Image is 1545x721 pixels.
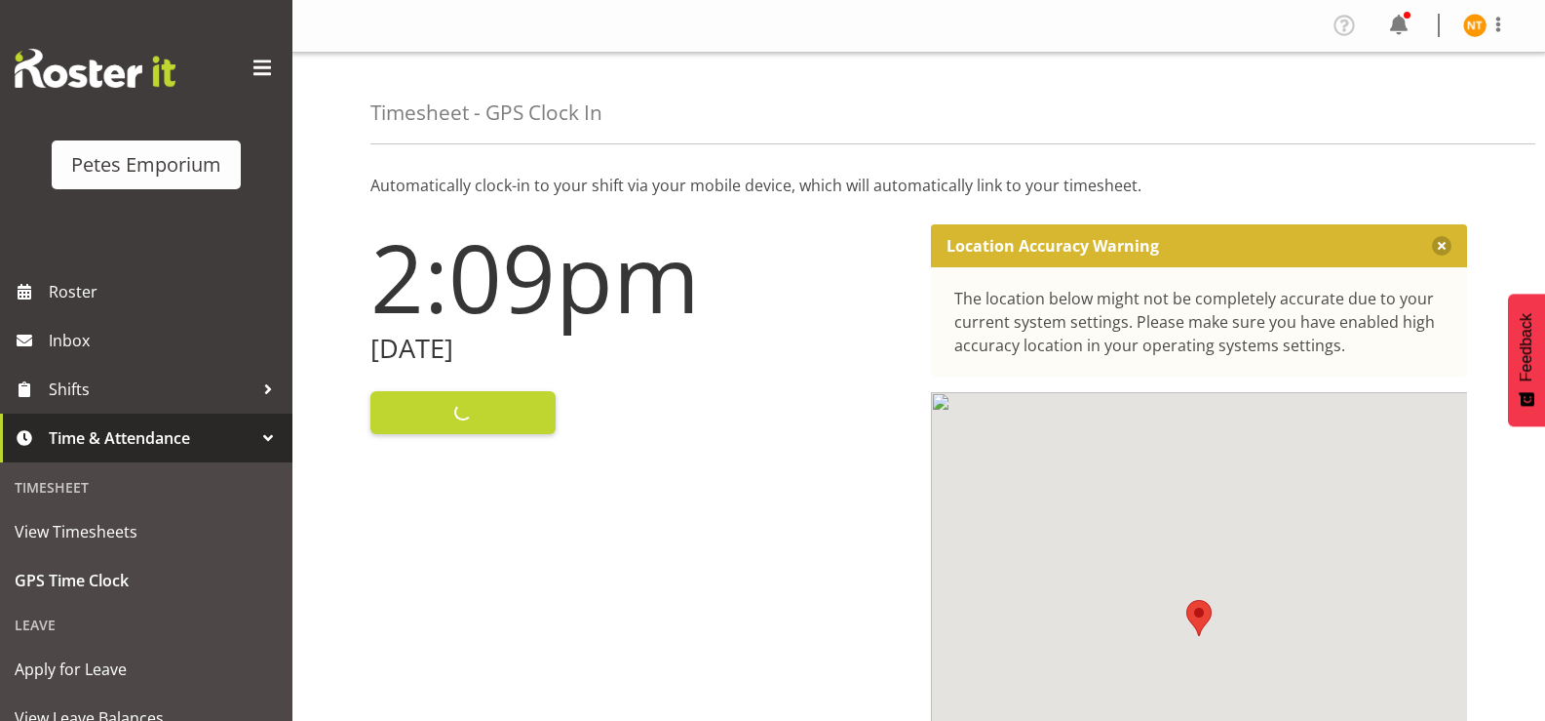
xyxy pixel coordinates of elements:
[370,174,1467,197] p: Automatically clock-in to your shift via your mobile device, which will automatically link to you...
[1432,236,1451,256] button: Close message
[370,334,908,364] h2: [DATE]
[5,507,288,556] a: View Timesheets
[1518,313,1535,381] span: Feedback
[5,556,288,605] a: GPS Time Clock
[49,375,253,404] span: Shifts
[5,645,288,694] a: Apply for Leave
[954,287,1445,357] div: The location below might not be completely accurate due to your current system settings. Please m...
[49,326,283,355] span: Inbox
[49,277,283,306] span: Roster
[1463,14,1487,37] img: nicole-thomson8388.jpg
[5,605,288,645] div: Leave
[71,150,221,180] div: Petes Emporium
[1508,294,1545,426] button: Feedback - Show survey
[15,566,278,595] span: GPS Time Clock
[49,423,253,453] span: Time & Attendance
[370,101,602,124] h4: Timesheet - GPS Clock In
[15,49,175,88] img: Rosterit website logo
[15,517,278,546] span: View Timesheets
[946,236,1159,256] p: Location Accuracy Warning
[370,224,908,330] h1: 2:09pm
[15,655,278,684] span: Apply for Leave
[5,467,288,507] div: Timesheet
